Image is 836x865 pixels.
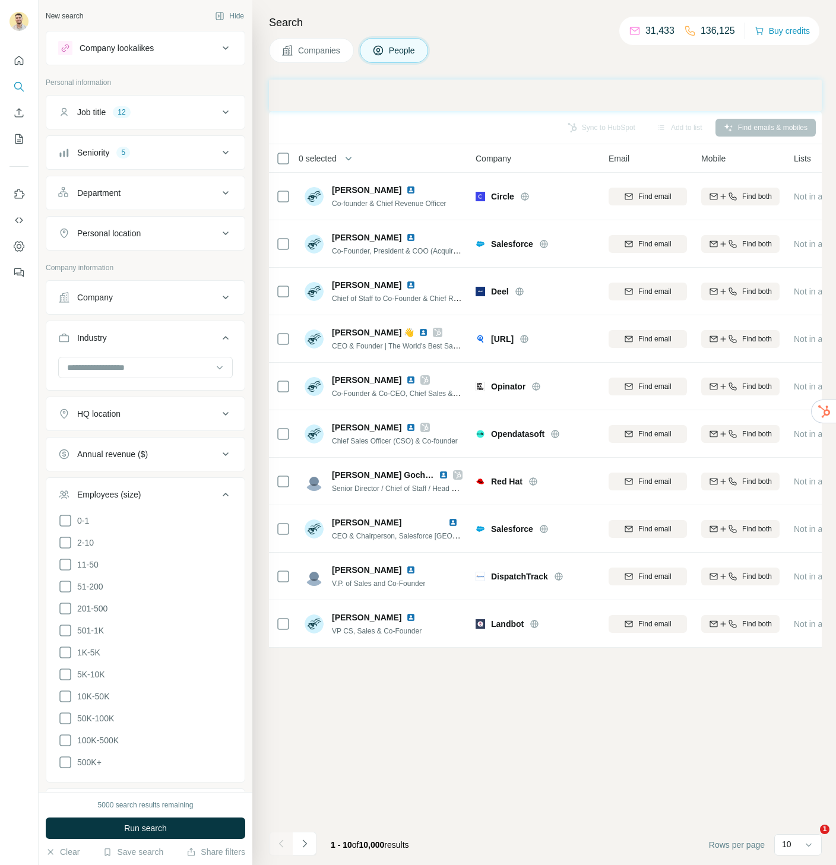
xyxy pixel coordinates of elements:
[638,239,671,249] span: Find email
[77,187,121,199] div: Department
[299,153,337,164] span: 0 selected
[332,279,401,291] span: [PERSON_NAME]
[359,840,385,850] span: 10,000
[72,668,105,680] span: 5K-10K
[77,227,141,239] div: Personal location
[796,825,824,853] iframe: Intercom live chat
[491,428,544,440] span: Opendatasoft
[406,233,416,242] img: LinkedIn logo
[72,690,109,702] span: 10K-50K
[406,280,416,290] img: LinkedIn logo
[77,448,148,460] div: Annual revenue ($)
[72,581,103,592] span: 51-200
[755,23,810,39] button: Buy credits
[742,619,772,629] span: Find both
[46,480,245,514] button: Employees (size)
[638,286,671,297] span: Find email
[293,832,316,856] button: Navigate to next page
[638,429,671,439] span: Find email
[331,840,409,850] span: results
[701,378,780,395] button: Find both
[782,838,791,850] p: 10
[332,388,591,398] span: Co-Founder & Co-CEO, Chief Sales & Marketing Officer, Executive Board Director
[46,77,245,88] p: Personal information
[207,7,252,25] button: Hide
[609,153,629,164] span: Email
[609,473,687,490] button: Find email
[46,11,83,21] div: New search
[820,825,829,834] span: 1
[476,334,485,344] img: Logo of seamless.ai
[638,571,671,582] span: Find email
[9,183,28,205] button: Use Surfe on LinkedIn
[124,822,167,834] span: Run search
[72,625,104,636] span: 501-1K
[609,330,687,348] button: Find email
[709,839,765,851] span: Rows per page
[742,334,772,344] span: Find both
[305,519,324,538] img: Avatar
[645,24,674,38] p: 31,433
[305,567,324,586] img: Avatar
[476,287,485,296] img: Logo of Deel
[448,518,458,527] img: LinkedIn logo
[77,489,141,500] div: Employees (size)
[46,283,245,312] button: Company
[77,408,121,420] div: HQ location
[332,422,401,433] span: [PERSON_NAME]
[9,236,28,257] button: Dashboard
[332,341,565,350] span: CEO & Founder | The World's Best Sales Leads | Join [URL] Free [DATE]!
[46,440,245,468] button: Annual revenue ($)
[476,572,485,581] img: Logo of DispatchTrack
[406,613,416,622] img: LinkedIn logo
[794,524,835,534] span: Not in a list
[406,423,416,432] img: LinkedIn logo
[9,128,28,150] button: My lists
[116,147,130,158] div: 5
[332,611,401,623] span: [PERSON_NAME]
[332,518,401,527] span: [PERSON_NAME]
[794,334,835,344] span: Not in a list
[77,291,113,303] div: Company
[701,568,780,585] button: Find both
[9,262,28,283] button: Feedback
[609,568,687,585] button: Find email
[305,614,324,633] img: Avatar
[491,333,514,345] span: [URL]
[46,179,245,207] button: Department
[609,425,687,443] button: Find email
[439,470,448,480] img: LinkedIn logo
[609,615,687,633] button: Find email
[491,191,514,202] span: Circle
[406,565,416,575] img: LinkedIn logo
[476,524,485,534] img: Logo of Salesforce
[98,800,194,810] div: 5000 search results remaining
[742,476,772,487] span: Find both
[476,619,485,629] img: Logo of Landbot
[103,846,163,858] button: Save search
[352,840,359,850] span: of
[72,756,102,768] span: 500K+
[476,382,485,391] img: Logo of Opinator
[332,293,499,303] span: Chief of Staff to Co-Founder & Chief Revenue Officer
[701,235,780,253] button: Find both
[298,45,341,56] span: Companies
[46,400,245,428] button: HQ location
[332,184,401,196] span: [PERSON_NAME]
[9,12,28,31] img: Avatar
[609,520,687,538] button: Find email
[701,425,780,443] button: Find both
[701,615,780,633] button: Find both
[476,477,485,486] img: Logo of Red Hat
[476,239,485,249] img: Logo of Salesforce
[305,235,324,254] img: Avatar
[389,45,416,56] span: People
[46,219,245,248] button: Personal location
[491,523,533,535] span: Salesforce
[332,470,522,480] span: [PERSON_NAME] Gochomoto [PERSON_NAME]
[186,846,245,858] button: Share filters
[476,429,485,439] img: Logo of Opendatasoft
[72,734,119,746] span: 100K-500K
[794,239,835,249] span: Not in a list
[701,153,726,164] span: Mobile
